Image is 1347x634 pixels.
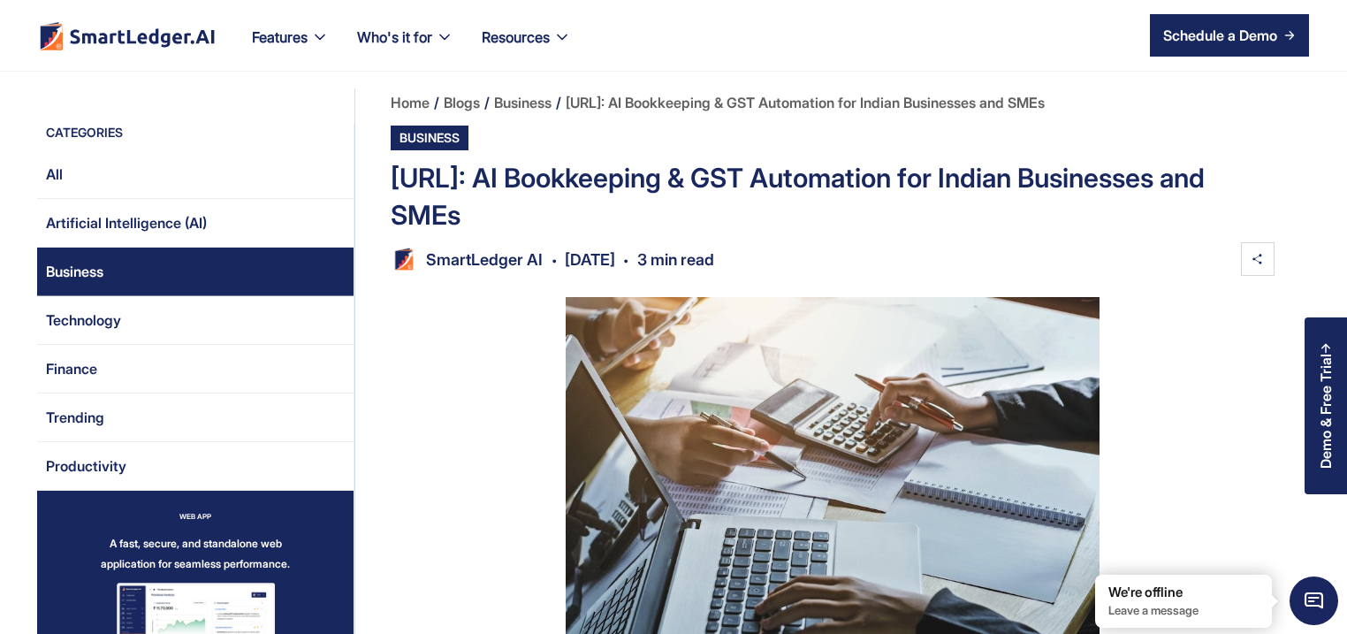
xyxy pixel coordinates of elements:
div: CATEGORIES [37,124,354,150]
div: / [434,88,439,117]
div: Business [46,257,103,286]
a: Business [37,248,354,296]
div: SmartLedger AI [417,248,552,271]
div: 3 min read [628,248,723,271]
a: Artificial Intelligence (AI) [37,199,354,248]
a: [URL]: AI Bookkeeping & GST Automation for Indian Businesses and SMEs [566,88,1045,117]
div: [DATE] [557,248,623,271]
div: / [484,88,490,117]
div: Technology [46,306,121,334]
a: Home [391,88,430,117]
a: All [37,150,354,199]
div: . [623,242,628,276]
div: Resources [482,25,550,50]
a: home [38,21,217,50]
a: Schedule a Demo [1150,14,1309,57]
div: WEB APP [179,508,211,524]
div: Who's it for [357,25,432,50]
div: Trending [46,403,104,432]
div: Productivity [46,452,126,480]
div: We're offline [1108,584,1259,601]
div: / [556,88,561,117]
a: Blogs [444,88,480,117]
div: Demo & Free Trial [1318,354,1334,469]
a: Trending [37,393,354,442]
div: Features [252,25,308,50]
a: Technology [37,296,354,345]
img: arrow right icon [1284,30,1295,41]
a: Productivity [37,442,354,491]
div: Artificial Intelligence (AI) [46,209,207,237]
p: Leave a message [1108,603,1259,618]
div: Schedule a Demo [1163,25,1277,46]
a: Business [391,126,709,150]
div: Resources [468,25,585,71]
div: [URL]: AI Bookkeeping & GST Automation for Indian Businesses and SMEs [391,159,1275,233]
div: Business [391,126,468,150]
img: footer logo [38,21,217,50]
span: Chat Widget [1290,577,1338,625]
img: share [1241,242,1275,276]
div: Features [238,25,343,71]
div: A fast, secure, and standalone web application for seamless performance. [101,533,290,574]
div: Finance [46,355,97,383]
div: All [46,160,63,188]
a: Business [494,88,552,117]
a: Finance [37,345,354,393]
div: . [552,242,557,276]
div: Who's it for [343,25,468,71]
